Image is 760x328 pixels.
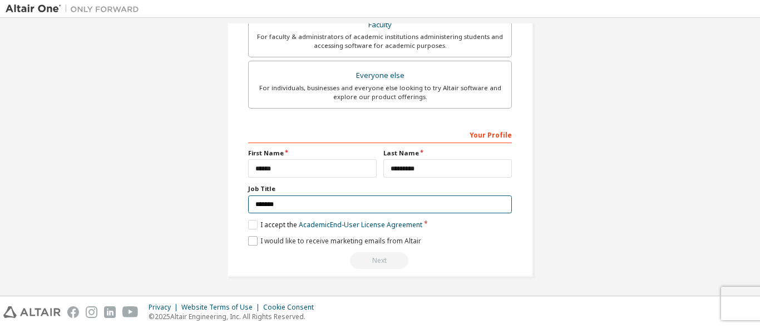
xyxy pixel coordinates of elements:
[248,184,512,193] label: Job Title
[248,236,421,246] label: I would like to receive marketing emails from Altair
[383,149,512,158] label: Last Name
[149,303,181,312] div: Privacy
[255,68,505,84] div: Everyone else
[181,303,263,312] div: Website Terms of Use
[255,84,505,101] div: For individuals, businesses and everyone else looking to try Altair software and explore our prod...
[6,3,145,14] img: Altair One
[248,252,512,269] div: Read and acccept EULA to continue
[122,306,139,318] img: youtube.svg
[299,220,422,229] a: Academic End-User License Agreement
[67,306,79,318] img: facebook.svg
[104,306,116,318] img: linkedin.svg
[248,125,512,143] div: Your Profile
[86,306,97,318] img: instagram.svg
[149,312,320,321] p: © 2025 Altair Engineering, Inc. All Rights Reserved.
[3,306,61,318] img: altair_logo.svg
[248,220,422,229] label: I accept the
[248,149,377,158] label: First Name
[263,303,320,312] div: Cookie Consent
[255,17,505,33] div: Faculty
[255,32,505,50] div: For faculty & administrators of academic institutions administering students and accessing softwa...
